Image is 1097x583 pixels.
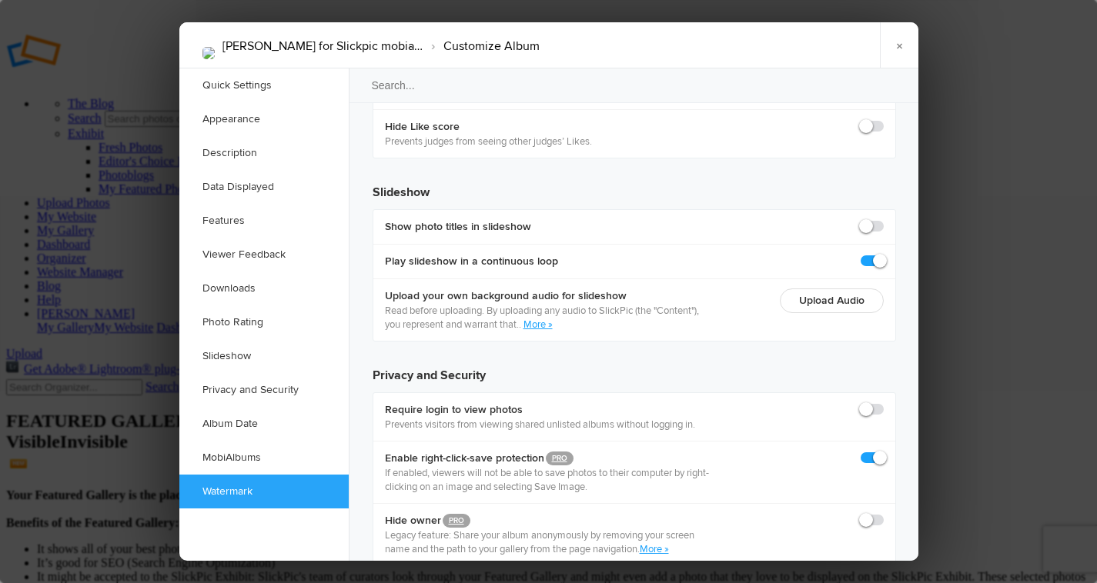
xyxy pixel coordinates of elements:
[179,305,349,339] a: Photo Rating
[385,513,709,528] b: Hide owner
[523,318,553,331] a: More »
[179,204,349,238] a: Features
[799,294,865,307] a: Upload Audio
[385,466,709,494] p: If enabled, viewers will not be able to save photos to their computer by right-clicking on an ima...
[385,451,709,466] b: Enable right-click-save protection
[423,33,540,59] li: Customize Album
[880,22,918,68] a: ×
[546,451,574,465] a: PRO
[385,119,592,135] b: Hide Like score
[385,219,531,235] b: Show photo titles in slideshow
[179,441,349,475] a: MobiAlbums
[640,543,669,555] a: More »
[179,407,349,441] a: Album Date
[179,102,349,136] a: Appearance
[385,402,695,418] b: Require login to view photos
[373,354,896,385] h3: Privacy and Security
[179,170,349,204] a: Data Displayed
[179,272,349,305] a: Downloads
[385,528,709,556] p: Legacy feature: Share your album anonymously by removing your screen name and the path to your ga...
[202,47,215,59] img: The_Hawkins.jpg
[385,304,709,331] p: Read before uploading. By uploading any audio to SlickPic (the "Content"), you represent and warr...
[179,339,349,373] a: Slideshow
[179,238,349,272] a: Viewer Feedback
[179,136,349,170] a: Description
[780,288,884,313] sp-upload-button: Upload Audio
[179,68,349,102] a: Quick Settings
[385,254,558,269] b: Play slideshow in a continuous loop
[385,288,709,304] b: Upload your own background audio for slideshow
[385,418,695,431] p: Prevents visitors from viewing shared unlisted albums without logging in.
[179,373,349,407] a: Privacy and Security
[179,475,349,508] a: Watermark
[385,135,592,148] p: Prevents judges from seeing other judges’ Likes.
[517,318,523,331] span: ..
[443,514,470,528] a: PRO
[222,33,423,59] li: [PERSON_NAME] for Slickpic mobialbum
[348,68,921,103] input: Search...
[373,171,896,202] h3: Slideshow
